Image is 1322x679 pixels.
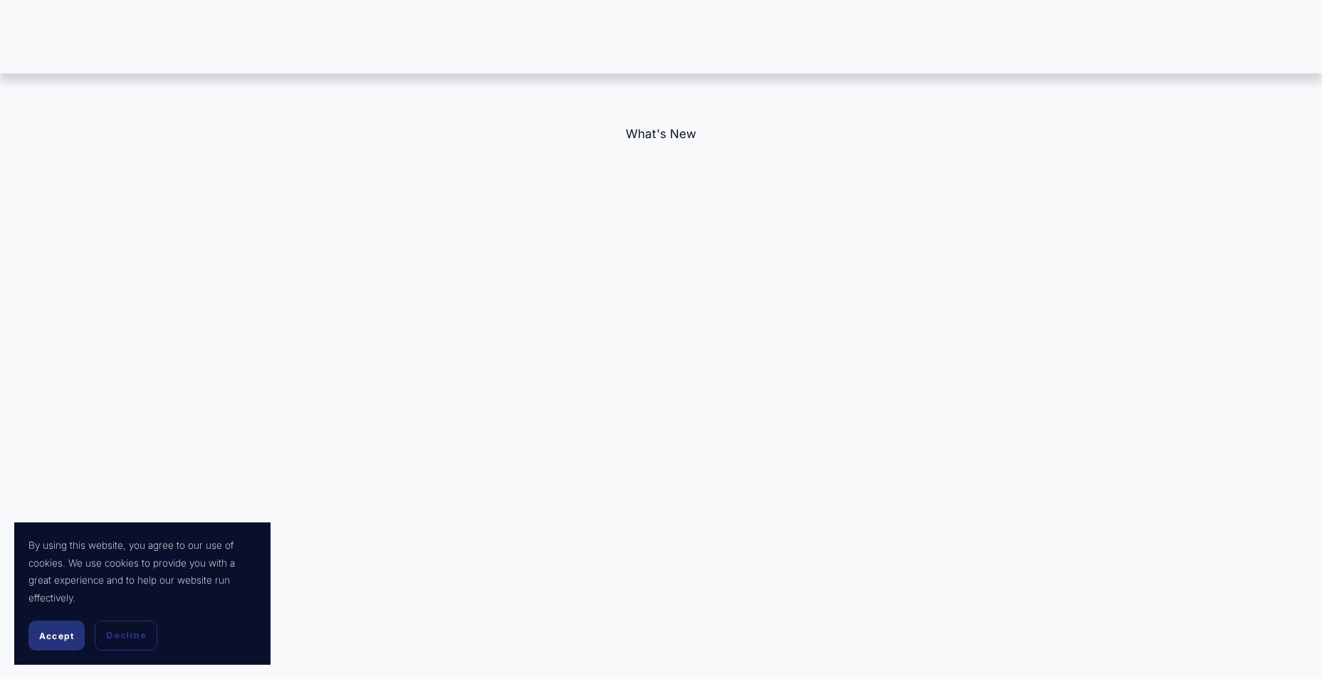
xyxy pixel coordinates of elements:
span: Decline [106,629,146,642]
a: What's New [626,127,696,141]
p: By using this website, you agree to our use of cookies. We use cookies to provide you with a grea... [28,537,256,606]
button: Accept [28,621,85,651]
button: Decline [95,621,157,651]
span: Accept [39,631,74,641]
section: Cookie banner [14,522,271,665]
